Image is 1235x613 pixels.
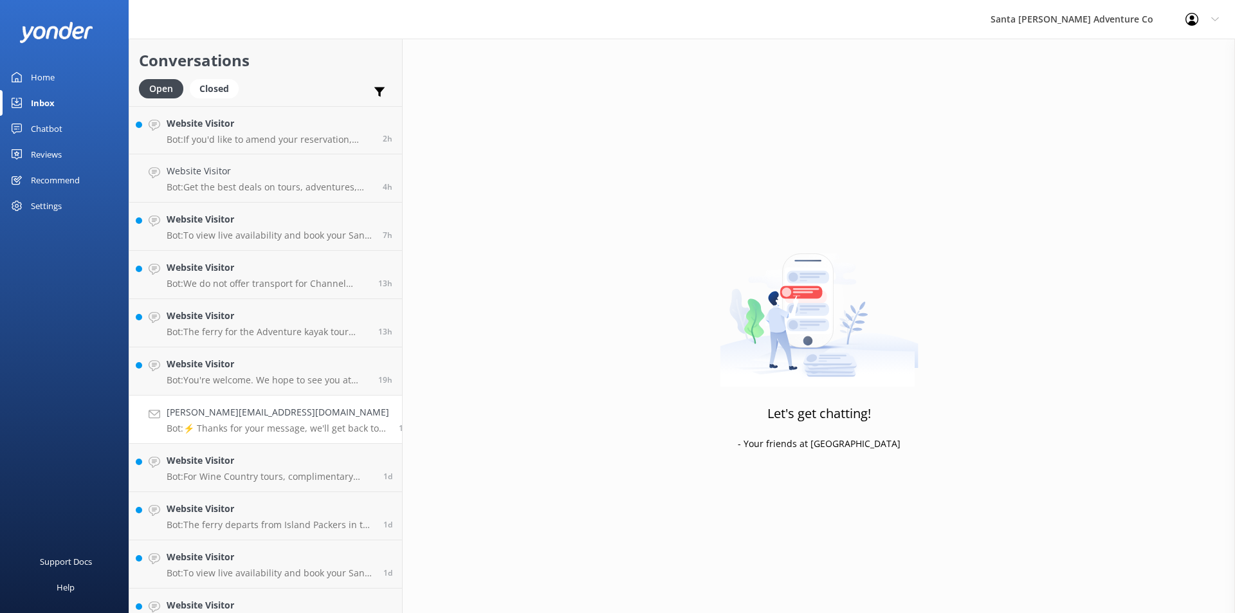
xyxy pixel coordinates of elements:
[167,116,373,131] h4: Website Visitor
[167,357,369,371] h4: Website Visitor
[167,278,369,289] p: Bot: We do not offer transport for Channel Islands kayaking tours from [GEOGRAPHIC_DATA][PERSON_N...
[57,574,75,600] div: Help
[167,261,369,275] h4: Website Visitor
[167,134,373,145] p: Bot: If you'd like to amend your reservation, please contact the Santa [PERSON_NAME] Adventure Co...
[129,444,402,492] a: Website VisitorBot:For Wine Country tours, complimentary transport is provided from [GEOGRAPHIC_D...
[167,326,369,338] p: Bot: The ferry for the Adventure kayak tour departs from Island Packers in the [GEOGRAPHIC_DATA]....
[167,164,373,178] h4: Website Visitor
[167,212,373,226] h4: Website Visitor
[767,403,871,424] h3: Let's get chatting!
[129,347,402,396] a: Website VisitorBot:You're welcome. We hope to see you at [GEOGRAPHIC_DATA][PERSON_NAME] Adventure...
[399,423,413,434] span: Aug 24 2025 12:17pm (UTC -07:00) America/Tijuana
[383,567,392,578] span: Aug 23 2025 11:37pm (UTC -07:00) America/Tijuana
[129,106,402,154] a: Website VisitorBot:If you'd like to amend your reservation, please contact the Santa [PERSON_NAME...
[167,502,374,516] h4: Website Visitor
[167,230,373,241] p: Bot: To view live availability and book your Santa [PERSON_NAME] Adventure tour, click [URL][DOMA...
[129,540,402,589] a: Website VisitorBot:To view live availability and book your Santa [PERSON_NAME] Adventure tour, cl...
[167,598,374,612] h4: Website Visitor
[129,203,402,251] a: Website VisitorBot:To view live availability and book your Santa [PERSON_NAME] Adventure tour, cl...
[738,437,901,451] p: - Your friends at [GEOGRAPHIC_DATA]
[167,181,373,193] p: Bot: Get the best deals on tours, adventures, and group activities in [GEOGRAPHIC_DATA][PERSON_NA...
[129,492,402,540] a: Website VisitorBot:The ferry departs from Island Packers in the [GEOGRAPHIC_DATA]. The address is...
[31,90,55,116] div: Inbox
[129,251,402,299] a: Website VisitorBot:We do not offer transport for Channel Islands kayaking tours from [GEOGRAPHIC_...
[167,405,389,419] h4: [PERSON_NAME][EMAIL_ADDRESS][DOMAIN_NAME]
[129,396,402,444] a: [PERSON_NAME][EMAIL_ADDRESS][DOMAIN_NAME]Bot:⚡ Thanks for your message, we'll get back to you as ...
[167,453,374,468] h4: Website Visitor
[40,549,92,574] div: Support Docs
[190,81,245,95] a: Closed
[378,374,392,385] span: Aug 24 2025 01:06pm (UTC -07:00) America/Tijuana
[129,154,402,203] a: Website VisitorBot:Get the best deals on tours, adventures, and group activities in [GEOGRAPHIC_D...
[167,550,374,564] h4: Website Visitor
[190,79,239,98] div: Closed
[31,142,62,167] div: Reviews
[167,423,389,434] p: Bot: ⚡ Thanks for your message, we'll get back to you as soon as we can. You're also welcome to k...
[139,48,392,73] h2: Conversations
[31,193,62,219] div: Settings
[129,299,402,347] a: Website VisitorBot:The ferry for the Adventure kayak tour departs from Island Packers in the [GEO...
[167,567,374,579] p: Bot: To view live availability and book your Santa [PERSON_NAME] Adventure tour, click [URL][DOMA...
[378,326,392,337] span: Aug 24 2025 06:58pm (UTC -07:00) America/Tijuana
[383,471,392,482] span: Aug 24 2025 07:31am (UTC -07:00) America/Tijuana
[378,278,392,289] span: Aug 24 2025 07:07pm (UTC -07:00) America/Tijuana
[720,226,919,387] img: artwork of a man stealing a conversation from at giant smartphone
[383,133,392,144] span: Aug 25 2025 06:04am (UTC -07:00) America/Tijuana
[167,374,369,386] p: Bot: You're welcome. We hope to see you at [GEOGRAPHIC_DATA][PERSON_NAME] Adventure Co. soon!
[31,116,62,142] div: Chatbot
[167,519,374,531] p: Bot: The ferry departs from Island Packers in the [GEOGRAPHIC_DATA]. The address is [STREET_ADDRE...
[31,64,55,90] div: Home
[19,22,93,43] img: yonder-white-logo.png
[139,79,183,98] div: Open
[383,181,392,192] span: Aug 25 2025 03:43am (UTC -07:00) America/Tijuana
[31,167,80,193] div: Recommend
[139,81,190,95] a: Open
[167,471,374,482] p: Bot: For Wine Country tours, complimentary transport is provided from [GEOGRAPHIC_DATA], [GEOGRAP...
[383,230,392,241] span: Aug 25 2025 12:32am (UTC -07:00) America/Tijuana
[383,519,392,530] span: Aug 24 2025 05:26am (UTC -07:00) America/Tijuana
[167,309,369,323] h4: Website Visitor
